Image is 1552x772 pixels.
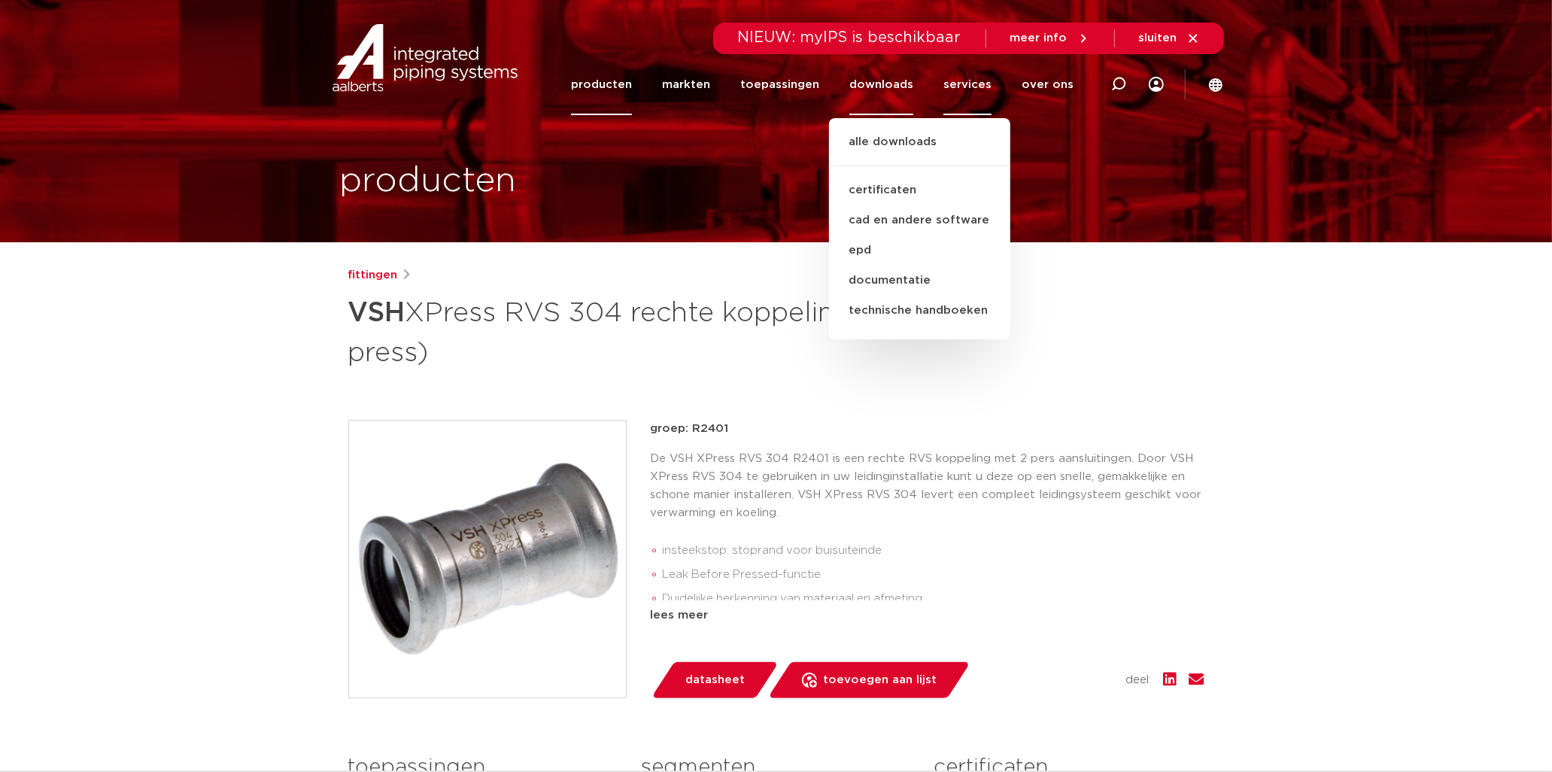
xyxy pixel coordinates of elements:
a: markten [662,54,710,115]
span: meer info [1010,32,1068,44]
span: sluiten [1139,32,1177,44]
h1: XPress RVS 304 rechte koppeling (2 x press) [348,290,913,372]
span: toevoegen aan lijst [823,668,937,692]
span: deel: [1126,671,1152,689]
a: epd [829,236,1010,266]
p: groep: R2401 [651,420,1204,438]
a: fittingen [348,266,398,284]
a: meer info [1010,32,1090,45]
a: documentatie [829,266,1010,296]
a: certificaten [829,175,1010,205]
a: sluiten [1139,32,1200,45]
a: datasheet [651,662,779,698]
a: technische handboeken [829,296,1010,326]
a: services [943,54,992,115]
a: cad en andere software [829,205,1010,236]
h1: producten [340,157,517,205]
li: Duidelijke herkenning van materiaal en afmeting [663,587,1204,611]
p: De VSH XPress RVS 304 R2401 is een rechte RVS koppeling met 2 pers aansluitingen. Door VSH XPress... [651,450,1204,522]
a: over ons [1022,54,1074,115]
a: toepassingen [740,54,819,115]
a: downloads [849,54,913,115]
div: lees meer [651,606,1204,625]
span: NIEUW: myIPS is beschikbaar [738,30,961,45]
a: producten [571,54,632,115]
a: alle downloads [829,133,1010,166]
div: my IPS [1149,54,1164,115]
li: Leak Before Pressed-functie [663,563,1204,587]
strong: VSH [348,299,405,327]
span: datasheet [685,668,745,692]
nav: Menu [571,54,1074,115]
img: Product Image for VSH XPress RVS 304 rechte koppeling (2 x press) [349,421,626,698]
li: insteekstop: stoprand voor buisuiteinde [663,539,1204,563]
